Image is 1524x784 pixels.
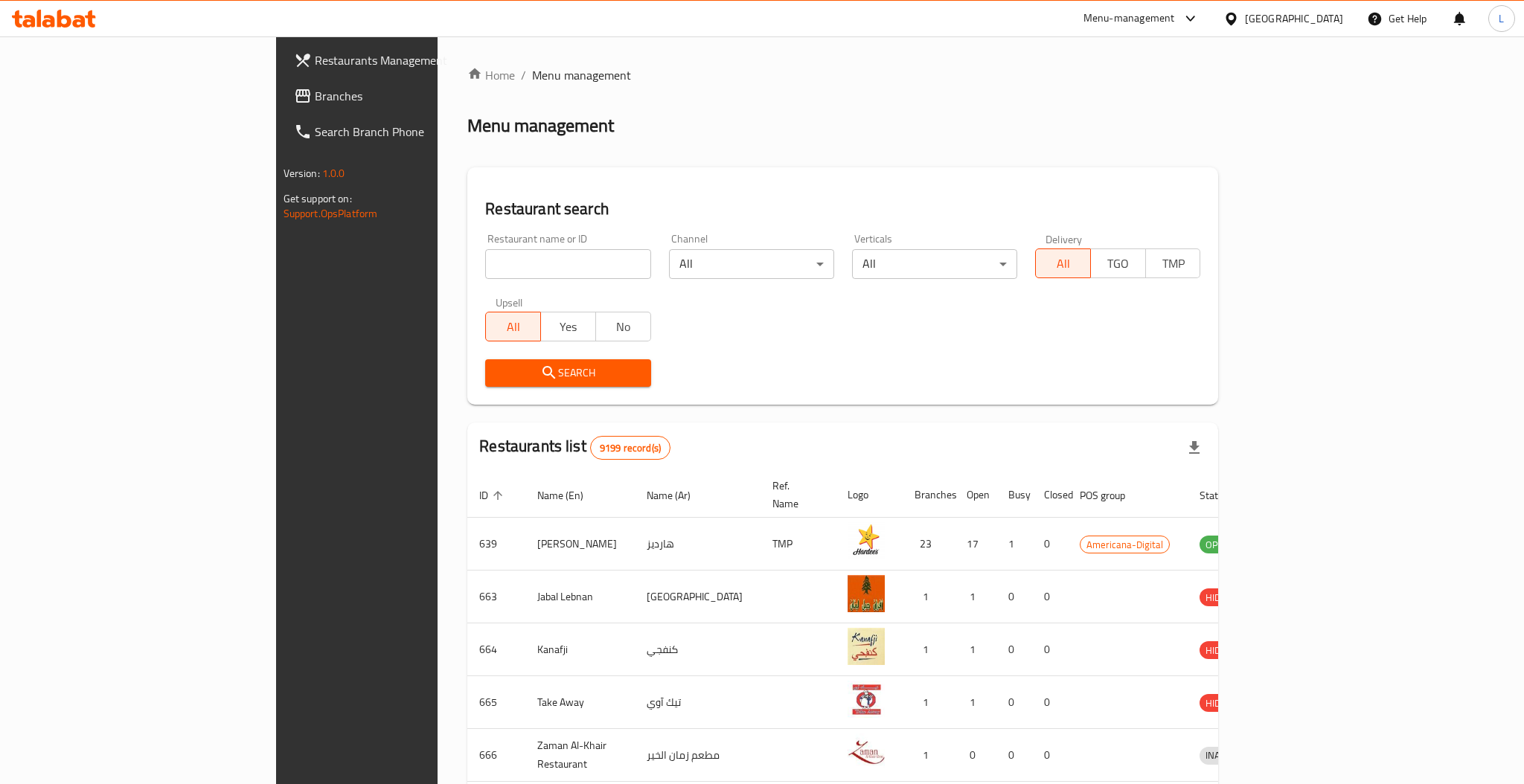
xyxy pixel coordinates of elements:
[467,66,1218,84] nav: breadcrumb
[772,477,818,513] span: Ref. Name
[1200,747,1250,765] div: INACTIVE
[996,472,1032,518] th: Busy
[1200,486,1248,504] span: Status
[1032,729,1068,782] td: 0
[1200,694,1244,712] div: HIDDEN
[479,435,670,460] h2: Restaurants list
[525,571,635,623] td: Jabal Lebnan
[547,316,590,338] span: Yes
[485,359,650,387] button: Search
[955,623,996,676] td: 1
[996,571,1032,623] td: 0
[1080,486,1144,504] span: POS group
[996,518,1032,571] td: 1
[635,729,761,782] td: مطعم زمان الخير
[1032,472,1068,518] th: Closed
[1200,589,1244,606] span: HIDDEN
[955,472,996,518] th: Open
[485,312,541,341] button: All
[284,189,352,208] span: Get support on:
[903,623,955,676] td: 1
[595,312,651,341] button: No
[537,486,603,504] span: Name (En)
[590,436,670,460] div: Total records count
[848,681,885,718] img: Take Away
[635,676,761,729] td: تيك آوي
[647,486,710,504] span: Name (Ar)
[485,198,1200,220] h2: Restaurant search
[591,441,670,455] span: 9199 record(s)
[1200,695,1244,712] span: HIDDEN
[1080,536,1169,553] span: Americana-Digital
[1035,248,1091,278] button: All
[903,472,955,518] th: Branches
[1200,747,1250,764] span: INACTIVE
[1200,642,1244,659] span: HIDDEN
[635,571,761,623] td: [GEOGRAPHIC_DATA]
[467,114,614,138] h2: Menu management
[848,575,885,612] img: Jabal Lebnan
[848,522,885,559] img: Hardee's
[1200,536,1236,553] div: OPEN
[903,518,955,571] td: 23
[955,571,996,623] td: 1
[669,249,834,279] div: All
[852,249,1017,279] div: All
[1032,623,1068,676] td: 0
[602,316,645,338] span: No
[1032,518,1068,571] td: 0
[525,623,635,676] td: Kanafji
[903,571,955,623] td: 1
[532,66,631,84] span: Menu management
[540,312,596,341] button: Yes
[284,204,378,223] a: Support.OpsPlatform
[848,733,885,771] img: Zaman Al-Khair Restaurant
[492,316,535,338] span: All
[761,518,836,571] td: TMP
[996,729,1032,782] td: 0
[1046,234,1083,244] label: Delivery
[496,297,523,307] label: Upsell
[955,676,996,729] td: 1
[1200,536,1236,553] span: OPEN
[497,364,638,382] span: Search
[479,486,508,504] span: ID
[525,518,635,571] td: [PERSON_NAME]
[284,164,320,183] span: Version:
[955,729,996,782] td: 0
[996,676,1032,729] td: 0
[1245,10,1343,27] div: [GEOGRAPHIC_DATA]
[996,623,1032,676] td: 0
[903,676,955,729] td: 1
[315,51,519,69] span: Restaurants Management
[1083,10,1175,28] div: Menu-management
[635,623,761,676] td: كنفجي
[525,676,635,729] td: Take Away
[1032,676,1068,729] td: 0
[1200,588,1244,606] div: HIDDEN
[1145,248,1201,278] button: TMP
[1176,430,1212,466] div: Export file
[903,729,955,782] td: 1
[282,42,531,78] a: Restaurants Management
[1042,253,1085,274] span: All
[282,78,531,114] a: Branches
[485,249,650,279] input: Search for restaurant name or ID..
[836,472,903,518] th: Logo
[322,164,345,183] span: 1.0.0
[1097,253,1140,274] span: TGO
[315,87,519,105] span: Branches
[1152,253,1195,274] span: TMP
[1090,248,1146,278] button: TGO
[848,628,885,665] img: Kanafji
[282,114,531,150] a: Search Branch Phone
[525,729,635,782] td: Zaman Al-Khair Restaurant
[1200,641,1244,659] div: HIDDEN
[1499,10,1504,27] span: L
[635,518,761,571] td: هارديز
[955,518,996,571] td: 17
[1032,571,1068,623] td: 0
[315,123,519,141] span: Search Branch Phone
